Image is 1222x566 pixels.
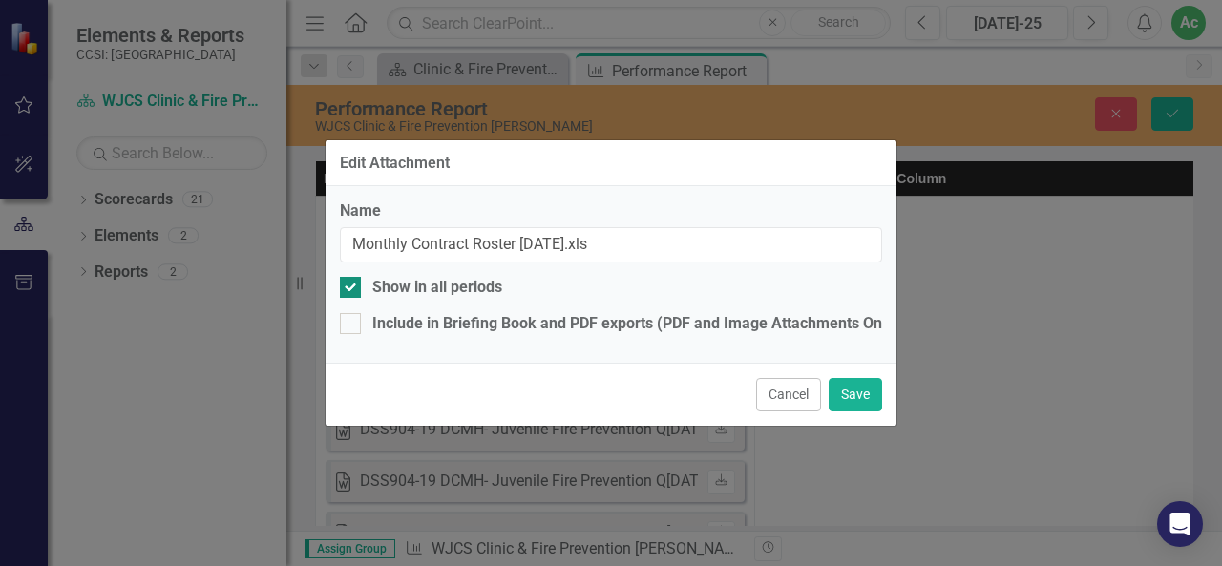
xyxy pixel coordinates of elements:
button: Cancel [756,378,821,411]
input: Name [340,227,882,262]
button: Save [829,378,882,411]
label: Name [340,200,882,222]
div: Open Intercom Messenger [1157,501,1203,547]
div: Edit Attachment [340,155,450,172]
div: Include in Briefing Book and PDF exports (PDF and Image Attachments Only) [372,313,899,335]
div: Show in all periods [372,277,502,299]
